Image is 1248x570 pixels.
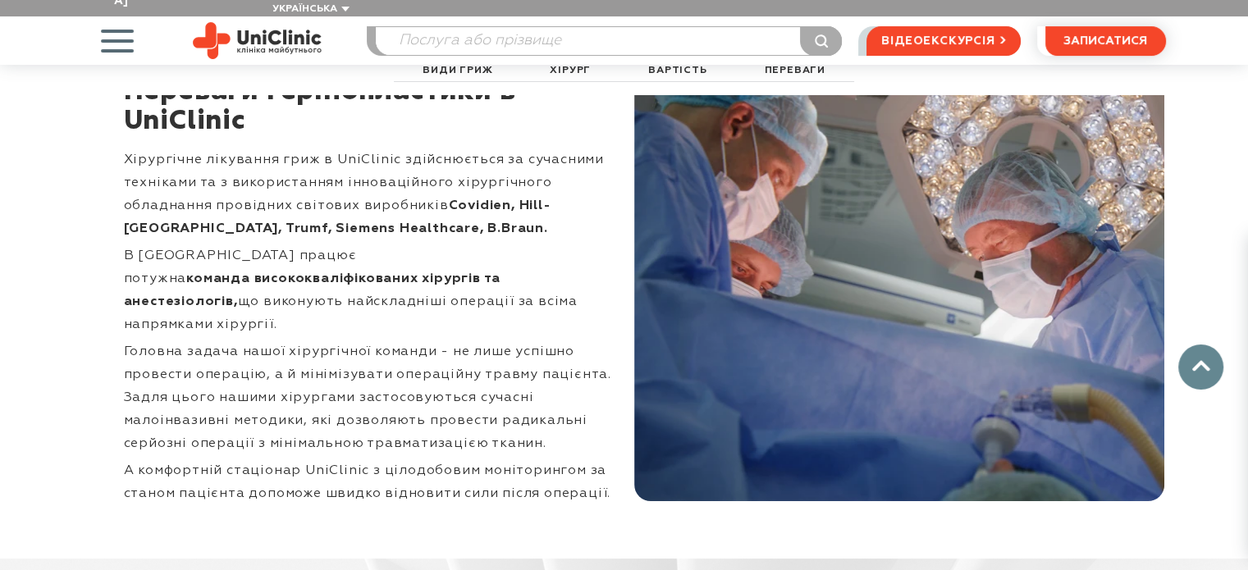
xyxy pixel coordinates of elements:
p: Головна задача нашої хірургічної команди - не лише успішно провести операцію, а й мінімізувати оп... [124,340,615,455]
strong: команда висококваліфікованих хірургів та анестезіологів, [124,272,501,308]
p: Хірургічне лікування гриж в UniClinic здійснюється за сучасними техніками та з використанням інно... [124,148,615,240]
img: Uniclinic [193,22,322,59]
a: відеоекскурсія [866,26,1020,56]
div: Переваги герніопластики в UniClinic [124,77,615,144]
input: Послуга або прізвище [376,27,842,55]
a: Вартість [644,61,711,81]
p: В [GEOGRAPHIC_DATA] працює потужна що виконують найскладніші операції за всіма напрямками хірургії. [124,244,615,336]
button: Українська [268,3,350,16]
p: А комфортній стаціонар UniClinic з цілодобовим моніторингом за станом пацієнта допоможе швидко ві... [124,459,615,505]
a: Види гриж [418,61,496,81]
strong: Covidien, [449,199,515,212]
span: записатися [1063,35,1147,47]
a: хірург [546,61,595,81]
button: записатися [1045,26,1166,56]
a: Переваги [761,61,830,81]
span: Українська [272,4,337,14]
strong: Hill-[GEOGRAPHIC_DATA], Trumf, Siemens Healthcare, B.Braun. [124,199,551,235]
span: відеоекскурсія [881,27,994,55]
